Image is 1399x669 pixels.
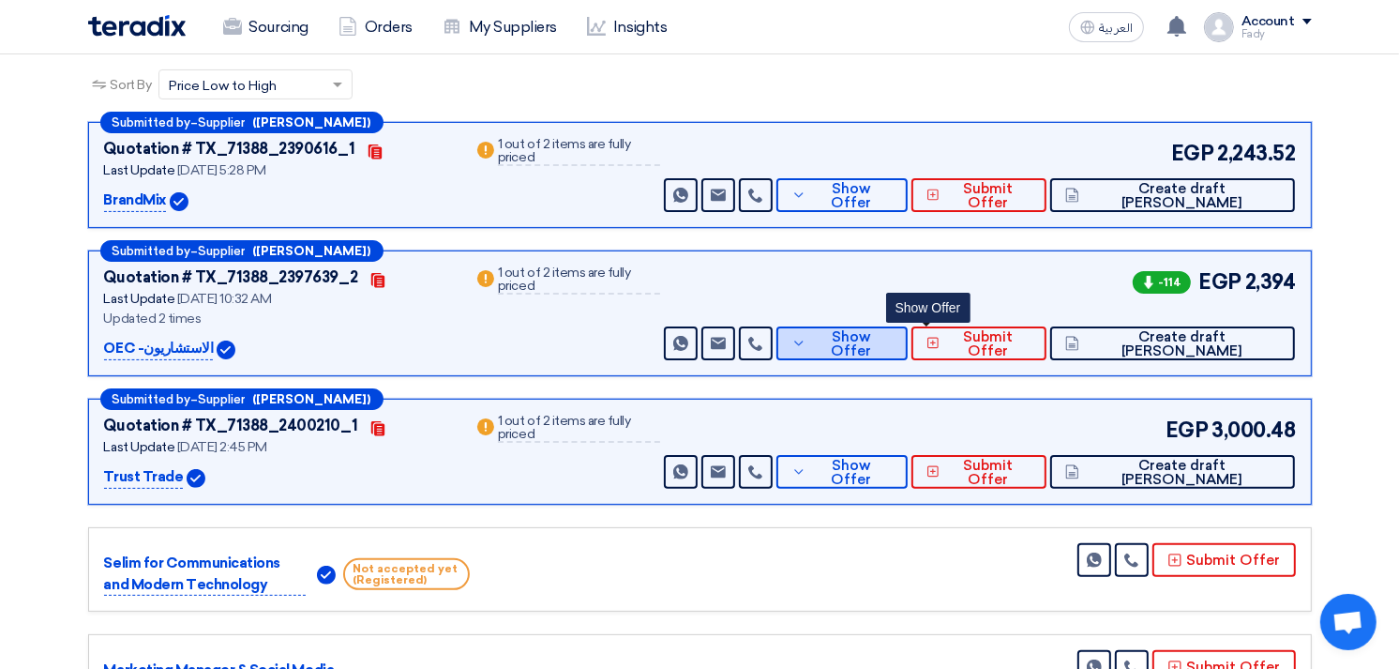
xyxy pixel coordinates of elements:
[1133,271,1191,294] span: -114
[1320,594,1376,650] div: Open chat
[100,240,384,262] div: –
[177,291,272,307] span: [DATE] 10:32 AM
[100,112,384,133] div: –
[776,178,908,212] button: Show Offer
[498,415,660,443] div: 1 out of 2 items are fully priced
[317,566,336,585] img: Verified Account
[177,439,267,455] span: [DATE] 2:45 PM
[343,558,469,590] span: Not accepted yet (Registered)
[776,455,908,489] button: Show Offer
[113,245,191,257] span: Submitted by
[104,309,452,328] div: Updated 2 times
[1084,182,1281,210] span: Create draft [PERSON_NAME]
[104,266,358,289] div: Quotation # TX_71388_2397639_2
[104,138,355,160] div: Quotation # TX_71388_2390616_1
[1069,12,1144,42] button: العربية
[811,330,893,358] span: Show Offer
[1050,327,1296,360] button: Create draft [PERSON_NAME]
[428,7,572,48] a: My Suppliers
[1084,459,1281,487] span: Create draft [PERSON_NAME]
[113,393,191,405] span: Submitted by
[113,116,191,129] span: Submitted by
[811,459,893,487] span: Show Offer
[498,266,660,295] div: 1 out of 2 items are fully priced
[944,459,1031,487] span: Submit Offer
[100,388,384,410] div: –
[253,393,371,405] b: ([PERSON_NAME])
[1099,22,1133,35] span: العربية
[199,116,246,129] span: Supplier
[169,76,277,96] span: Price Low to High
[1245,266,1296,297] span: 2,394
[104,466,184,489] p: Trust Trade
[1084,330,1281,358] span: Create draft [PERSON_NAME]
[572,7,682,48] a: Insights
[104,415,358,437] div: Quotation # TX_71388_2400210_1
[1152,543,1296,577] button: Submit Offer
[811,182,893,210] span: Show Offer
[208,7,323,48] a: Sourcing
[1241,29,1312,39] div: Fady
[944,182,1031,210] span: Submit Offer
[199,393,246,405] span: Supplier
[253,245,371,257] b: ([PERSON_NAME])
[88,15,186,37] img: Teradix logo
[1198,266,1241,297] span: EGP
[323,7,428,48] a: Orders
[911,327,1046,360] button: Submit Offer
[111,75,152,95] span: Sort By
[253,116,371,129] b: ([PERSON_NAME])
[1050,455,1296,489] button: Create draft [PERSON_NAME]
[776,327,908,360] button: Show Offer
[170,192,188,211] img: Verified Account
[911,178,1046,212] button: Submit Offer
[1171,138,1214,169] span: EGP
[104,439,175,455] span: Last Update
[1217,138,1295,169] span: 2,243.52
[104,291,175,307] span: Last Update
[944,330,1031,358] span: Submit Offer
[217,341,235,359] img: Verified Account
[1204,12,1234,42] img: profile_test.png
[1050,178,1296,212] button: Create draft [PERSON_NAME]
[498,138,660,166] div: 1 out of 2 items are fully priced
[199,245,246,257] span: Supplier
[1211,415,1295,446] span: 3,000.48
[104,190,166,212] p: BrandMix
[104,338,214,360] p: OEC -الاستشاريون
[104,162,175,178] span: Last Update
[911,455,1046,489] button: Submit Offer
[886,293,970,323] div: Show Offer
[177,162,266,178] span: [DATE] 5:28 PM
[104,553,307,596] p: Selim for Communications and Modern Technology
[1241,14,1295,30] div: Account
[1166,415,1209,446] span: EGP
[187,469,205,488] img: Verified Account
